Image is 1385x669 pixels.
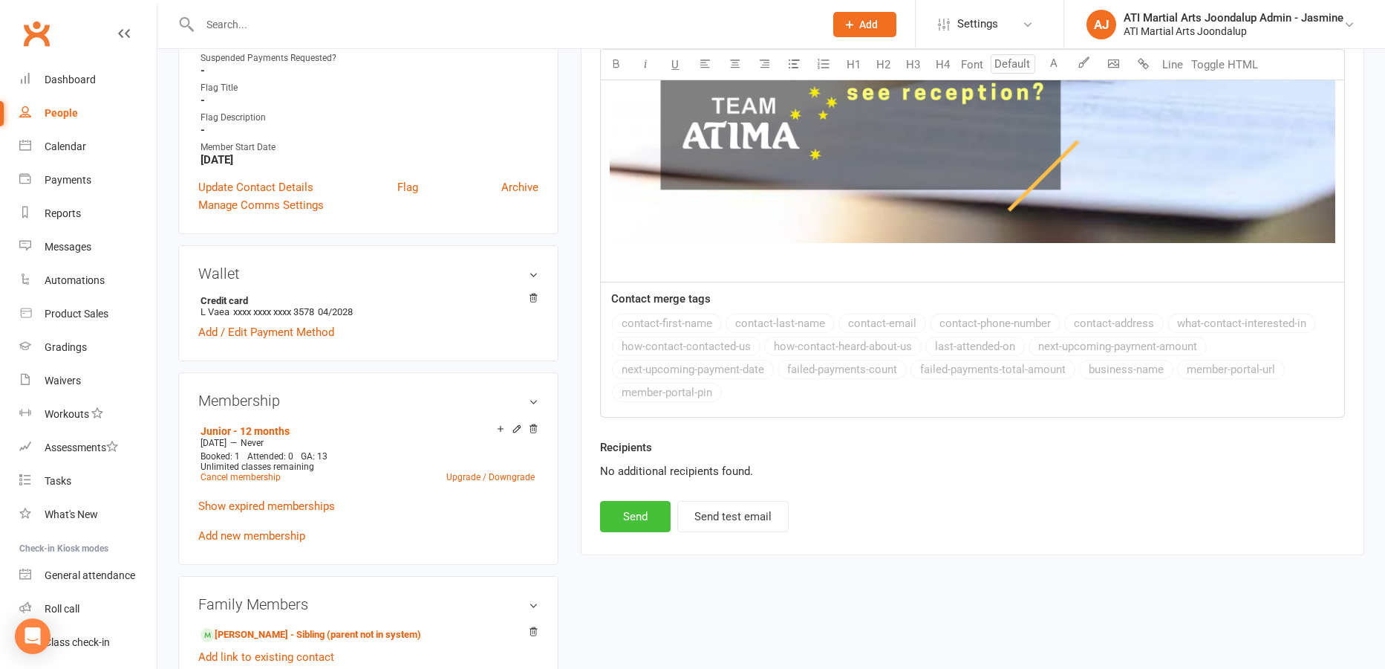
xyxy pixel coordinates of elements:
[45,274,105,286] div: Automations
[201,438,227,448] span: [DATE]
[957,7,998,41] span: Settings
[19,297,157,331] a: Product Sales
[838,50,868,80] button: H1
[198,392,538,409] h3: Membership
[671,58,679,71] span: U
[446,472,535,482] a: Upgrade / Downgrade
[45,241,91,253] div: Messages
[19,197,157,230] a: Reports
[611,290,711,308] label: Contact merge tags
[45,74,96,85] div: Dashboard
[1158,50,1187,80] button: Line
[45,569,135,581] div: General attendance
[19,431,157,465] a: Assessments
[201,64,538,77] strong: -
[18,15,55,52] a: Clubworx
[600,439,652,456] label: Recipients
[19,97,157,130] a: People
[1124,11,1343,25] div: ATI Martial Arts Joondalup Admin - Jasmine
[318,306,353,317] span: 04/2028
[198,500,335,513] a: Show expired memberships
[19,264,157,297] a: Automations
[45,308,108,320] div: Product Sales
[301,451,327,462] span: GA: 13
[247,451,293,462] span: Attended: 0
[45,375,81,387] div: Waivers
[45,140,86,152] div: Calendar
[198,648,334,666] a: Add link to existing contact
[1124,25,1343,38] div: ATI Martial Arts Joondalup
[928,50,957,80] button: H4
[19,130,157,164] a: Calendar
[868,50,898,80] button: H2
[19,498,157,531] a: What's New
[45,442,118,453] div: Assessments
[45,174,91,186] div: Payments
[1187,50,1262,80] button: Toggle HTML
[600,501,671,532] button: Send
[198,178,313,196] a: Update Contact Details
[201,462,314,472] span: Unlimited classes remaining
[660,50,690,80] button: U
[201,627,421,643] a: [PERSON_NAME] - Sibling (parent not in system)
[501,178,538,196] a: Archive
[677,501,789,532] button: Send test email
[198,323,334,341] a: Add / Edit Payment Method
[45,408,89,420] div: Workouts
[833,12,896,37] button: Add
[600,462,1345,480] div: No additional recipients found.
[198,196,324,214] a: Manage Comms Settings
[1086,10,1116,39] div: AJ
[957,50,987,80] button: Font
[45,636,110,648] div: Class check-in
[991,54,1035,74] input: Default
[45,603,79,615] div: Roll call
[45,207,81,219] div: Reports
[19,331,157,364] a: Gradings
[45,508,98,520] div: What's New
[201,81,538,95] div: Flag Title
[19,559,157,592] a: General attendance kiosk mode
[19,592,157,626] a: Roll call
[195,14,814,35] input: Search...
[201,295,531,306] strong: Credit card
[198,596,538,613] h3: Family Members
[45,475,71,487] div: Tasks
[45,107,78,119] div: People
[198,529,305,543] a: Add new membership
[201,153,538,167] strong: [DATE]
[19,398,157,431] a: Workouts
[197,437,538,449] div: —
[19,230,157,264] a: Messages
[201,140,538,155] div: Member Start Date
[1039,50,1069,80] button: A
[19,626,157,659] a: Class kiosk mode
[201,123,538,137] strong: -
[201,472,281,482] a: Cancel membership
[45,341,87,353] div: Gradings
[19,364,157,398] a: Waivers
[201,425,290,437] a: Junior - 12 months
[201,111,538,125] div: Flag Description
[198,265,538,282] h3: Wallet
[19,164,157,197] a: Payments
[19,63,157,97] a: Dashboard
[241,438,264,448] span: Never
[198,293,538,320] li: L Vaea
[15,618,50,654] div: Open Intercom Messenger
[201,451,240,462] span: Booked: 1
[233,306,314,317] span: xxxx xxxx xxxx 3578
[397,178,418,196] a: Flag
[201,94,538,107] strong: -
[859,19,878,30] span: Add
[201,51,538,65] div: Suspended Payments Requested?
[19,465,157,498] a: Tasks
[898,50,928,80] button: H3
